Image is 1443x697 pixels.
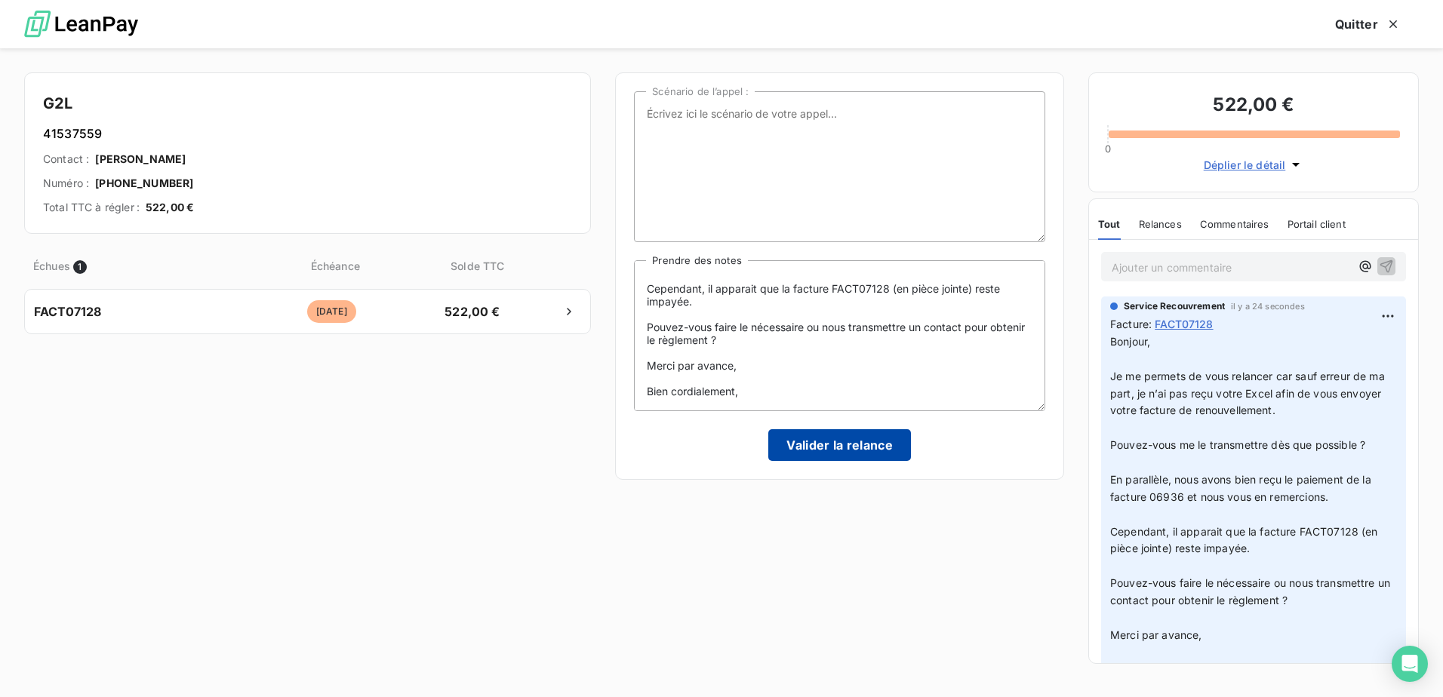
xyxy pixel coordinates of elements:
[1110,438,1365,451] span: Pouvez-vous me le transmettre dès que possible ?
[1155,316,1213,332] span: FACT07128
[1139,218,1182,230] span: Relances
[1110,576,1393,606] span: Pouvez-vous faire le nécessaire ou nous transmettre un contact pour obtenir le règlement ?
[34,302,101,321] span: FACT07128
[1098,218,1121,230] span: Tout
[1107,91,1400,121] h3: 522,00 €
[1124,299,1225,313] span: Service Recouvrement
[1204,157,1286,173] span: Déplier le détail
[1110,370,1388,417] span: Je me permets de vous relancer car sauf erreur de ma part, je n’ai pas reçu votre Excel afin de v...
[1105,143,1111,155] span: 0
[1110,663,1204,676] span: Bien cordialement,
[1110,473,1374,503] span: En parallèle, nous avons bien reçu le paiement de la facture 06936 et nous vous en remercions.
[43,124,572,143] h6: 41537559
[1317,8,1419,40] button: Quitter
[1288,218,1346,230] span: Portail client
[1110,335,1150,348] span: Bonjour,
[438,258,517,274] span: Solde TTC
[43,176,89,191] span: Numéro :
[43,152,89,167] span: Contact :
[307,300,356,323] span: [DATE]
[1110,316,1152,332] span: Facture :
[43,200,140,215] span: Total TTC à régler :
[1110,525,1381,555] span: Cependant, il apparait que la facture FACT07128 (en pièce jointe) reste impayée.
[1231,302,1305,311] span: il y a 24 secondes
[1110,628,1202,641] span: Merci par avance,
[95,152,186,167] span: [PERSON_NAME]
[43,91,572,115] h4: G2L
[1199,156,1309,173] button: Déplier le détail
[1200,218,1269,230] span: Commentaires
[95,176,193,191] span: [PHONE_NUMBER]
[432,302,512,321] span: 522,00 €
[73,260,87,274] span: 1
[1392,646,1428,682] div: Open Intercom Messenger
[146,200,194,215] span: 522,00 €
[235,258,435,274] span: Échéance
[768,429,911,461] button: Valider la relance
[33,258,70,274] span: Échues
[634,260,1045,411] textarea: Bonjour, Je me permets de vous relancer car sauf erreur de ma part, je n’ai pas reçu votre Excel ...
[24,4,138,45] img: logo LeanPay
